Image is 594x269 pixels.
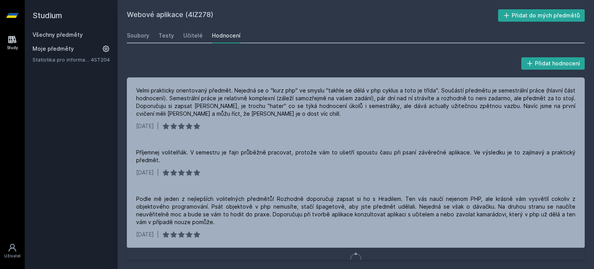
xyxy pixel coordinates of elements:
div: [DATE] [136,231,154,238]
a: Všechny předměty [32,31,83,38]
button: Přidat do mých předmětů [498,9,585,22]
div: Příjemnej volitelňák. V semestru je fajn průběžně pracovat, protože vám to ušetří spoustu času př... [136,149,575,164]
div: Podle mě jeden z nejlepších volitelných předmětů! Rozhodně doporučuji zapsat si ho s Hradilem. Te... [136,195,575,226]
div: Uživatel [4,253,20,259]
div: [DATE] [136,169,154,176]
div: Testy [159,32,174,39]
h2: Webové aplikace (4IZ278) [127,9,498,22]
span: Moje předměty [32,45,74,53]
a: Učitelé [183,28,203,43]
div: Soubory [127,32,149,39]
div: [DATE] [136,122,154,130]
div: | [157,122,159,130]
a: Statistika pro informatiky [32,56,91,63]
div: | [157,231,159,238]
a: Testy [159,28,174,43]
a: Uživatel [2,239,23,263]
div: Study [7,45,18,51]
a: Soubory [127,28,149,43]
div: Učitelé [183,32,203,39]
div: Velmi prakticky orientovaný předmět. Nejedná se o "kurz php" ve smyslu "takhle se dělá v php cykl... [136,87,575,118]
a: Study [2,31,23,55]
div: | [157,169,159,176]
a: Hodnocení [212,28,241,43]
button: Přidat hodnocení [521,57,585,70]
div: Hodnocení [212,32,241,39]
a: 4ST204 [91,57,110,63]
